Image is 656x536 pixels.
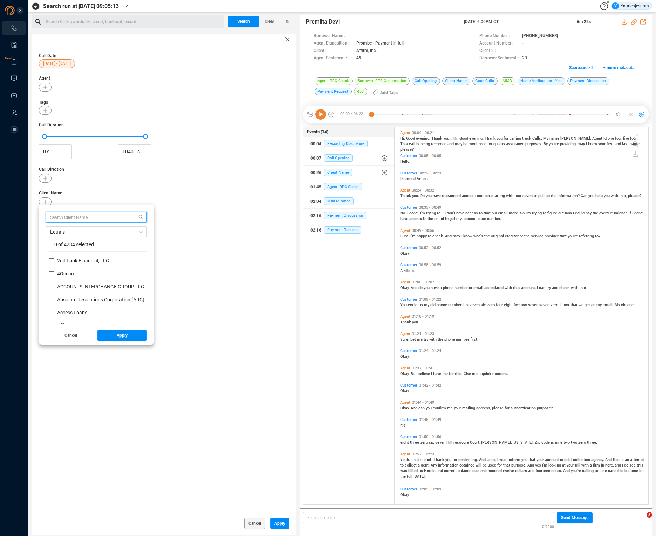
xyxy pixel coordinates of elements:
div: 00:26 [310,167,321,178]
span: be [463,142,469,146]
span: This [400,142,409,146]
span: me [447,406,454,410]
span: Tags [39,100,48,105]
span: may [578,142,586,146]
span: you [424,286,431,290]
span: two [521,303,528,307]
span: you [426,406,433,410]
span: Affirm [57,323,70,328]
span: the [524,234,531,239]
span: 1x [628,109,633,120]
span: with [429,337,438,342]
div: Yaurichjesurun [612,2,649,9]
span: Good [406,136,416,141]
span: Calls. [532,136,543,141]
span: Okay. [400,251,410,256]
span: you. [412,194,420,198]
span: I [461,234,463,239]
span: last [622,142,630,146]
span: moment. [492,371,508,376]
span: your [598,142,607,146]
span: 0 of 4234 selected [54,242,94,247]
span: Thank [485,136,497,141]
span: Agent [39,75,289,81]
span: New! [5,51,12,65]
span: I [573,211,575,215]
span: we [579,303,585,307]
span: evening. [469,136,485,141]
span: to [445,216,450,221]
span: or [520,234,524,239]
span: Agent disposition [39,237,289,243]
span: account, [521,286,537,290]
span: Add Tags [380,87,398,98]
span: old [430,303,437,307]
span: may [455,142,463,146]
span: email. [603,303,615,307]
span: phone [437,303,448,307]
button: 01:45Agent: RPC Check [303,180,395,194]
span: seven [522,194,534,198]
div: 00:04 [310,138,321,149]
span: eight [400,440,410,445]
span: have [400,216,409,221]
span: up [546,194,551,198]
span: You [400,303,408,307]
span: Call Duration [39,122,289,128]
span: My [615,303,621,307]
span: And [411,406,418,410]
span: do [418,286,424,290]
span: three [410,440,420,445]
span: confirm [433,406,447,410]
span: to [423,216,428,221]
span: that [484,211,492,215]
li: Interactions [2,21,26,35]
span: to [428,234,432,239]
span: four [496,303,504,307]
span: Okay. [400,286,411,290]
span: this. [455,371,464,376]
span: Agent: RPC Check [324,183,362,190]
span: I'm [410,234,417,239]
span: I [586,142,588,146]
span: Search [237,16,250,27]
span: creditor [505,234,520,239]
span: No. [400,211,407,215]
span: search [135,215,146,220]
span: the [593,211,599,215]
span: Can [581,194,588,198]
span: and [552,286,559,290]
span: you [497,136,504,141]
span: with [506,194,514,198]
span: pull [538,194,546,198]
li: Smart Reports [2,38,26,52]
span: Apply [117,330,128,341]
span: starting [491,194,506,198]
span: trueaccord [442,194,462,198]
span: for [505,406,511,410]
span: number. [448,303,463,307]
span: original [491,234,505,239]
span: calling [510,136,522,141]
span: 2nd Look Financial, LLC [57,258,109,263]
span: happy [417,234,428,239]
span: please? [400,147,414,152]
span: assurance [506,142,525,146]
span: seven [528,303,539,307]
span: my [596,303,603,307]
button: 02:16Payment Discussion [303,209,395,223]
span: A [400,268,404,273]
span: know [588,142,598,146]
span: Client Name [324,169,352,176]
span: provider [545,234,560,239]
span: that [560,234,568,239]
span: for [504,136,510,141]
span: me [472,371,479,376]
span: have [456,211,465,215]
span: could [408,303,418,307]
span: affirm. [404,268,415,273]
span: phone [444,337,456,342]
span: evening. [416,136,431,141]
span: you're [549,142,560,146]
span: don't [634,211,643,215]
